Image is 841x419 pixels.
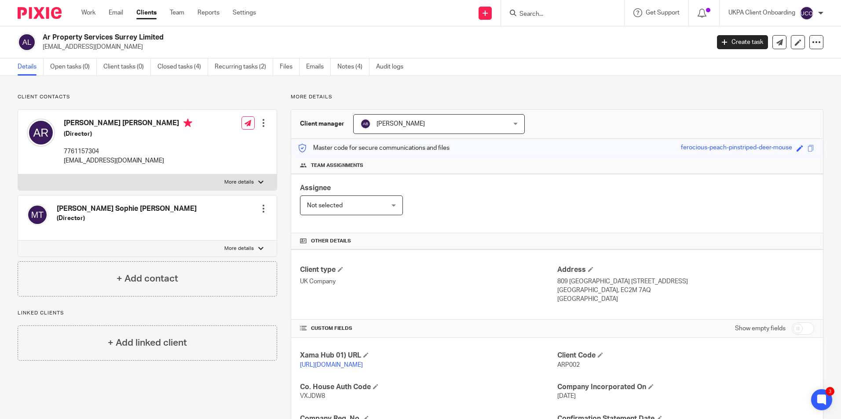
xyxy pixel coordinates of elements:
span: Assignee [300,184,331,191]
a: Closed tasks (4) [157,58,208,76]
a: Open tasks (0) [50,58,97,76]
h5: (Director) [64,130,192,138]
h4: + Add contact [117,272,178,285]
p: 7761157304 [64,147,192,156]
label: Show empty fields [735,324,786,333]
h4: Client Code [557,351,814,360]
p: [GEOGRAPHIC_DATA], EC2M 7AQ [557,286,814,295]
a: Files [280,58,300,76]
h4: Company Incorporated On [557,383,814,392]
a: Notes (4) [337,58,369,76]
div: ferocious-peach-pinstriped-deer-mouse [681,143,792,153]
h4: Address [557,265,814,275]
span: [PERSON_NAME] [377,121,425,127]
div: 3 [826,387,834,396]
i: Primary [183,119,192,127]
p: More details [224,245,254,252]
h4: CUSTOM FIELDS [300,325,557,332]
p: [GEOGRAPHIC_DATA] [557,295,814,303]
h4: Xama Hub 01) URL [300,351,557,360]
p: More details [291,94,823,101]
a: Clients [136,8,157,17]
a: Reports [197,8,219,17]
a: Team [170,8,184,17]
span: [DATE] [557,393,576,399]
span: ARP002 [557,362,580,368]
input: Search [519,11,598,18]
p: UK Company [300,277,557,286]
h4: [PERSON_NAME] [PERSON_NAME] [64,119,192,130]
p: Linked clients [18,310,277,317]
p: [EMAIL_ADDRESS][DOMAIN_NAME] [64,156,192,165]
a: Recurring tasks (2) [215,58,273,76]
h2: Ar Property Services Surrey Limited [43,33,571,42]
a: Details [18,58,44,76]
a: [URL][DOMAIN_NAME] [300,362,363,368]
p: [EMAIL_ADDRESS][DOMAIN_NAME] [43,43,704,51]
p: Master code for secure communications and files [298,144,450,152]
img: svg%3E [800,6,814,20]
h4: Co. House Auth Code [300,383,557,392]
h4: + Add linked client [108,336,187,350]
p: More details [224,179,254,186]
span: Team assignments [311,162,363,169]
p: Client contacts [18,94,277,101]
span: VXJDW8 [300,393,325,399]
a: Email [109,8,123,17]
img: svg%3E [27,204,48,225]
a: Create task [717,35,768,49]
h5: (Director) [57,214,197,223]
img: svg%3E [18,33,36,51]
span: Not selected [307,202,343,209]
a: Work [81,8,95,17]
a: Emails [306,58,331,76]
p: UKPA Client Onboarding [728,8,795,17]
img: svg%3E [27,119,55,147]
p: 809 [GEOGRAPHIC_DATA] [STREET_ADDRESS] [557,277,814,286]
span: Get Support [646,10,680,16]
a: Client tasks (0) [103,58,151,76]
a: Settings [233,8,256,17]
h3: Client manager [300,119,344,128]
h4: [PERSON_NAME] Sophie [PERSON_NAME] [57,204,197,213]
img: Pixie [18,7,62,19]
img: svg%3E [360,119,371,129]
h4: Client type [300,265,557,275]
a: Audit logs [376,58,410,76]
span: Other details [311,238,351,245]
